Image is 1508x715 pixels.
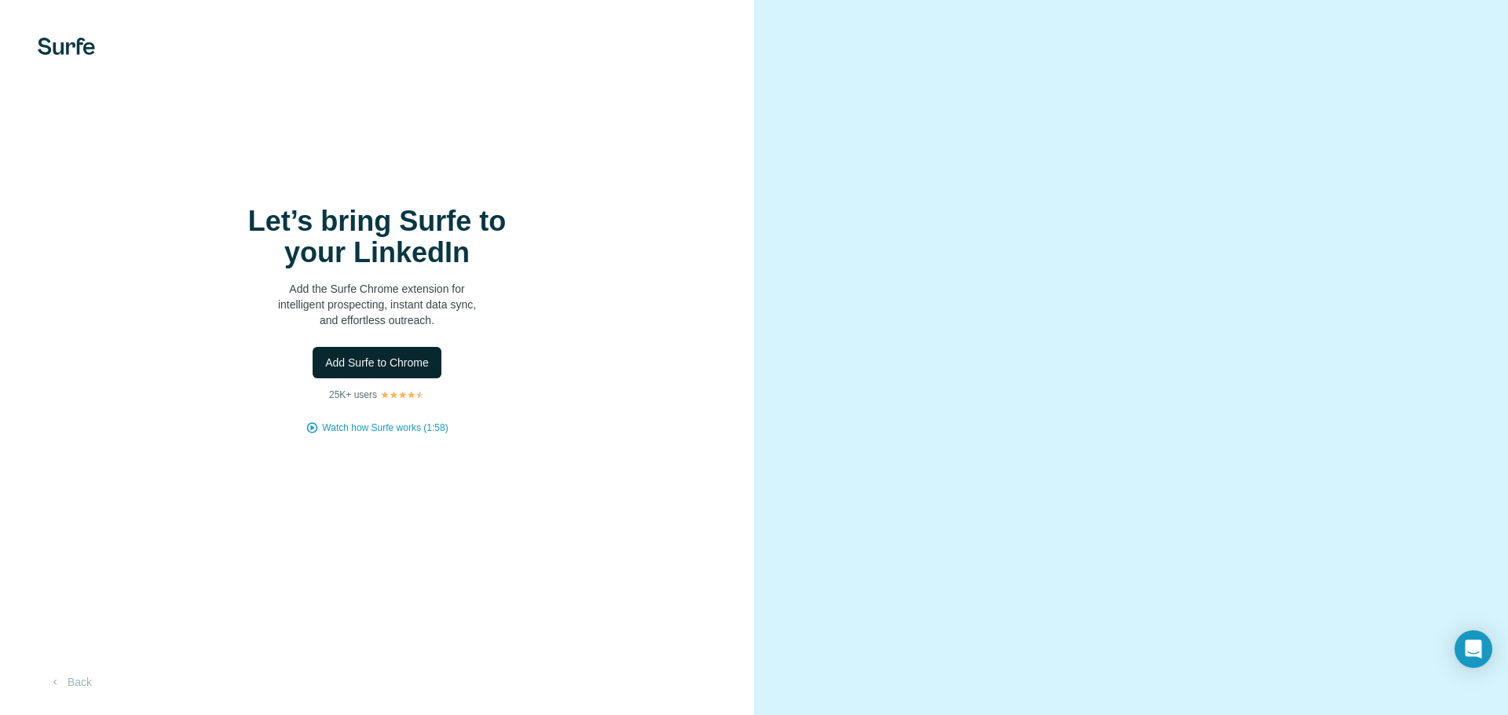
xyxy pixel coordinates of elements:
[38,668,103,696] button: Back
[38,38,95,55] img: Surfe's logo
[325,355,429,370] span: Add Surfe to Chrome
[313,347,441,378] button: Add Surfe to Chrome
[220,281,534,328] p: Add the Surfe Chrome extension for intelligent prospecting, instant data sync, and effortless out...
[322,421,448,435] button: Watch how Surfe works (1:58)
[380,390,425,399] img: Rating Stars
[220,206,534,268] h1: Let’s bring Surfe to your LinkedIn
[329,388,377,402] p: 25K+ users
[1455,630,1492,668] div: Open Intercom Messenger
